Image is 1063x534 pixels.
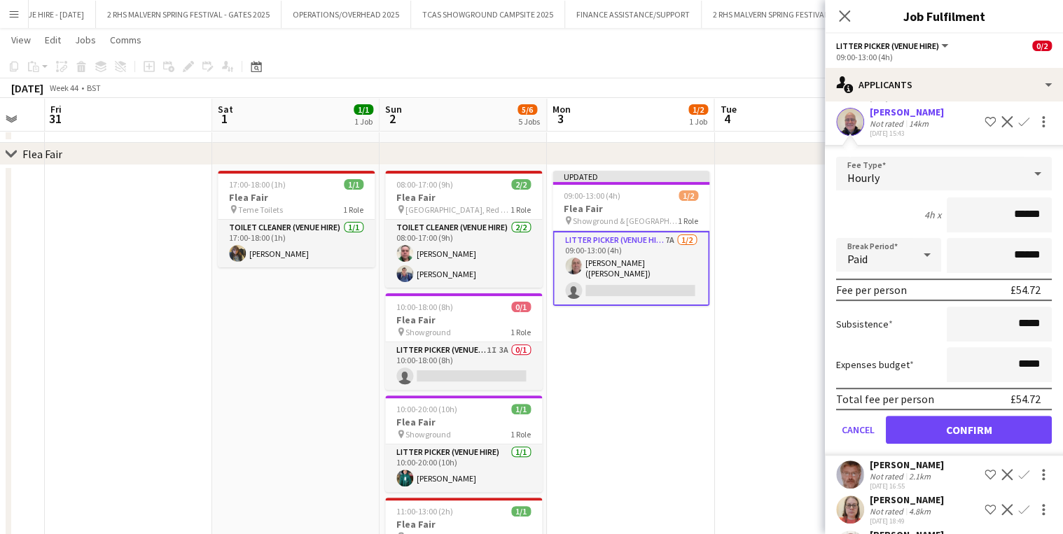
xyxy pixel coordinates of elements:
[906,506,933,517] div: 4.8km
[689,116,707,127] div: 1 Job
[847,252,868,266] span: Paid
[553,231,709,306] app-card-role: Litter Picker (Venue Hire)7A1/209:00-13:00 (4h)[PERSON_NAME] ([PERSON_NAME]) [PERSON_NAME]
[396,404,457,414] span: 10:00-20:00 (10h)
[104,31,147,49] a: Comms
[511,302,531,312] span: 0/1
[385,395,542,492] app-job-card: 10:00-20:00 (10h)1/1Flea Fair Showground1 RoleLitter Picker (Venue Hire)1/110:00-20:00 (10h)[PERS...
[688,104,708,115] span: 1/2
[517,104,537,115] span: 5/6
[1032,41,1052,51] span: 0/2
[511,506,531,517] span: 1/1
[550,111,571,127] span: 3
[405,429,451,440] span: Showground
[48,111,62,127] span: 31
[825,7,1063,25] h3: Job Fulfilment
[847,171,880,185] span: Hourly
[836,52,1052,62] div: 09:00-13:00 (4h)
[11,81,43,95] div: [DATE]
[510,327,531,337] span: 1 Role
[511,404,531,414] span: 1/1
[396,179,453,190] span: 08:00-17:00 (9h)
[870,506,906,517] div: Not rated
[385,444,542,492] app-card-role: Litter Picker (Venue Hire)1/110:00-20:00 (10h)[PERSON_NAME]
[385,103,402,115] span: Sun
[354,104,373,115] span: 1/1
[553,171,709,182] div: Updated
[870,517,944,526] div: [DATE] 18:49
[75,34,96,46] span: Jobs
[678,216,698,226] span: 1 Role
[69,31,102,49] a: Jobs
[385,416,542,428] h3: Flea Fair
[825,68,1063,101] div: Applicants
[870,106,944,118] div: [PERSON_NAME]
[6,31,36,49] a: View
[553,171,709,306] app-job-card: Updated09:00-13:00 (4h)1/2Flea Fair Showground & [GEOGRAPHIC_DATA]1 RoleLitter Picker (Venue Hire...
[836,358,914,371] label: Expenses budget
[218,220,375,267] app-card-role: Toilet Cleaner (Venue Hire)1/117:00-18:00 (1h)[PERSON_NAME]
[39,31,67,49] a: Edit
[718,111,736,127] span: 4
[396,506,453,517] span: 11:00-13:00 (2h)
[1010,283,1041,297] div: £54.72
[405,204,510,215] span: [GEOGRAPHIC_DATA], Red Toilets
[906,471,933,482] div: 2.1km
[573,216,678,226] span: Showground & [GEOGRAPHIC_DATA]
[11,34,31,46] span: View
[870,471,906,482] div: Not rated
[405,327,451,337] span: Showground
[906,118,931,129] div: 14km
[385,518,542,531] h3: Flea Fair
[511,179,531,190] span: 2/2
[385,220,542,288] app-card-role: Toilet Cleaner (Venue Hire)2/208:00-17:00 (9h)[PERSON_NAME][PERSON_NAME]
[229,179,286,190] span: 17:00-18:00 (1h)
[836,41,939,51] span: Litter Picker (Venue Hire)
[510,204,531,215] span: 1 Role
[385,342,542,390] app-card-role: Litter Picker (Venue Hire)1I3A0/110:00-18:00 (8h)
[45,34,61,46] span: Edit
[924,209,941,221] div: 4h x
[216,111,233,127] span: 1
[46,83,81,93] span: Week 44
[96,1,282,28] button: 2 RHS MALVERN SPRING FESTIVAL - GATES 2025
[518,116,540,127] div: 5 Jobs
[553,202,709,215] h3: Flea Fair
[50,103,62,115] span: Fri
[836,41,950,51] button: Litter Picker (Venue Hire)
[22,147,62,161] div: Flea Fair
[836,283,907,297] div: Fee per person
[354,116,373,127] div: 1 Job
[886,416,1052,444] button: Confirm
[564,190,620,201] span: 09:00-13:00 (4h)
[282,1,411,28] button: OPERATIONS/OVERHEAD 2025
[870,493,944,506] div: [PERSON_NAME]
[870,118,906,129] div: Not rated
[218,171,375,267] app-job-card: 17:00-18:00 (1h)1/1Flea Fair Teme Toilets1 RoleToilet Cleaner (Venue Hire)1/117:00-18:00 (1h)[PER...
[1010,392,1041,406] div: £54.72
[565,1,702,28] button: FINANCE ASSISTANCE/SUPPORT
[343,204,363,215] span: 1 Role
[238,204,283,215] span: Teme Toilets
[385,314,542,326] h3: Flea Fair
[218,103,233,115] span: Sat
[218,191,375,204] h3: Flea Fair
[870,482,944,491] div: [DATE] 16:55
[870,458,944,471] div: [PERSON_NAME]
[385,191,542,204] h3: Flea Fair
[396,302,453,312] span: 10:00-18:00 (8h)
[510,429,531,440] span: 1 Role
[385,293,542,390] app-job-card: 10:00-18:00 (8h)0/1Flea Fair Showground1 RoleLitter Picker (Venue Hire)1I3A0/110:00-18:00 (8h)
[385,171,542,288] app-job-card: 08:00-17:00 (9h)2/2Flea Fair [GEOGRAPHIC_DATA], Red Toilets1 RoleToilet Cleaner (Venue Hire)2/208...
[411,1,565,28] button: TCAS SHOWGROUND CAMPSITE 2025
[383,111,402,127] span: 2
[702,1,891,28] button: 2 RHS MALVERN SPRING FESTIVAL - SHOWS 2025
[344,179,363,190] span: 1/1
[679,190,698,201] span: 1/2
[87,83,101,93] div: BST
[836,392,934,406] div: Total fee per person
